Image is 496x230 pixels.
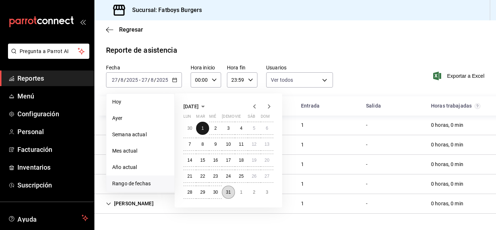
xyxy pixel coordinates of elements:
abbr: 30 de junio de 2025 [187,126,192,131]
div: Head [94,96,496,116]
abbr: 19 de julio de 2025 [252,158,256,163]
div: Cell [360,138,373,152]
button: Exportar a Excel [435,72,484,80]
button: 30 de junio de 2025 [183,122,196,135]
abbr: 15 de julio de 2025 [200,158,205,163]
abbr: 1 de agosto de 2025 [240,190,243,195]
abbr: 17 de julio de 2025 [226,158,231,163]
span: Configuración [17,109,88,119]
span: Hoy [112,98,168,106]
button: 24 de julio de 2025 [222,170,235,183]
button: 8 de julio de 2025 [196,138,209,151]
button: 29 de julio de 2025 [196,186,209,199]
label: Fecha [106,65,182,70]
abbr: lunes [183,114,191,122]
button: 27 de julio de 2025 [261,170,273,183]
abbr: 30 de julio de 2025 [213,190,218,195]
div: Cell [425,177,469,191]
button: 20 de julio de 2025 [261,154,273,167]
div: HeadCell [100,99,230,113]
div: Cell [100,158,159,171]
abbr: viernes [235,114,241,122]
div: Cell [425,197,469,210]
button: 18 de julio de 2025 [235,154,248,167]
abbr: 26 de julio de 2025 [252,174,256,179]
span: Regresar [119,26,143,33]
button: 17 de julio de 2025 [222,154,235,167]
abbr: 11 de julio de 2025 [239,142,244,147]
button: 19 de julio de 2025 [248,154,260,167]
div: Reporte de asistencia [106,45,177,56]
abbr: sábado [248,114,255,122]
button: 6 de julio de 2025 [261,122,273,135]
div: Row [94,116,496,135]
button: 7 de julio de 2025 [183,138,196,151]
div: Row [94,135,496,155]
span: Menú [17,91,88,101]
span: [DATE] [183,104,199,109]
button: 1 de agosto de 2025 [235,186,248,199]
abbr: 3 de agosto de 2025 [266,190,268,195]
span: / [118,77,120,83]
abbr: martes [196,114,205,122]
div: Cell [360,158,373,171]
abbr: 29 de julio de 2025 [200,190,205,195]
div: Cell [425,118,469,132]
div: Cell [100,118,159,132]
abbr: 20 de julio de 2025 [265,158,269,163]
div: Row [94,174,496,194]
abbr: 23 de julio de 2025 [213,174,218,179]
abbr: 2 de julio de 2025 [214,126,217,131]
span: Ayuda [17,214,79,222]
abbr: 3 de julio de 2025 [227,126,230,131]
button: 13 de julio de 2025 [261,138,273,151]
button: 23 de julio de 2025 [209,170,222,183]
abbr: 10 de julio de 2025 [226,142,231,147]
span: Semana actual [112,131,168,138]
abbr: 6 de julio de 2025 [266,126,268,131]
abbr: 12 de julio de 2025 [252,142,256,147]
input: -- [120,77,124,83]
abbr: 13 de julio de 2025 [265,142,269,147]
span: Ver todos [271,76,293,84]
div: HeadCell [425,99,490,113]
span: Rango de fechas [112,180,168,187]
div: Cell [295,177,310,191]
button: 28 de julio de 2025 [183,186,196,199]
div: Cell [100,197,159,210]
abbr: 4 de julio de 2025 [240,126,243,131]
abbr: 25 de julio de 2025 [239,174,244,179]
span: / [124,77,126,83]
span: Personal [17,127,88,137]
div: Row [94,194,496,214]
button: 3 de agosto de 2025 [261,186,273,199]
div: Container [94,96,496,214]
abbr: 27 de julio de 2025 [265,174,269,179]
button: 3 de julio de 2025 [222,122,235,135]
abbr: 5 de julio de 2025 [253,126,255,131]
input: ---- [156,77,168,83]
span: Pregunta a Parrot AI [20,48,78,55]
button: 11 de julio de 2025 [235,138,248,151]
button: Pregunta a Parrot AI [8,44,89,59]
span: Facturación [17,145,88,154]
div: Cell [360,177,373,191]
div: Cell [100,138,159,152]
button: open_drawer_menu [80,19,86,25]
label: Hora fin [227,65,257,70]
button: 12 de julio de 2025 [248,138,260,151]
span: Inventarios [17,162,88,172]
span: Reportes [17,73,88,83]
abbr: 28 de julio de 2025 [187,190,192,195]
abbr: 24 de julio de 2025 [226,174,231,179]
div: HeadCell [360,99,425,113]
abbr: 9 de julio de 2025 [214,142,217,147]
span: Año actual [112,164,168,171]
button: 26 de julio de 2025 [248,170,260,183]
button: 21 de julio de 2025 [183,170,196,183]
span: / [154,77,156,83]
div: Cell [425,138,469,152]
div: Cell [360,197,373,210]
span: - [139,77,141,83]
